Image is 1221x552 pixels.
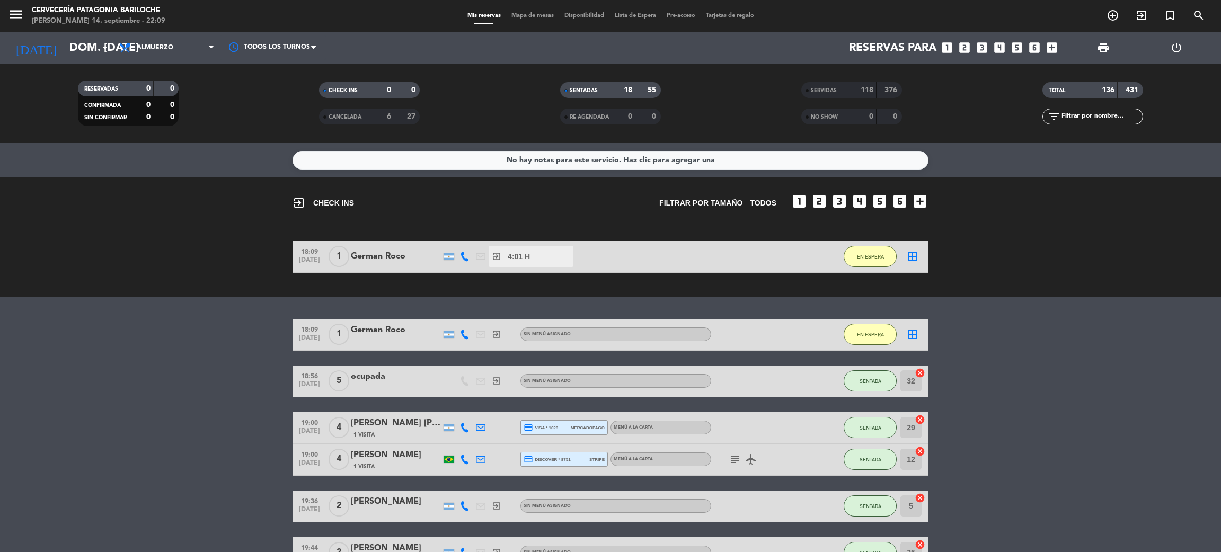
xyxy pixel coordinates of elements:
i: add_box [1045,41,1059,55]
i: looks_one [791,193,808,210]
input: Filtrar por nombre... [1060,111,1143,122]
span: [DATE] [296,459,323,471]
strong: 0 [170,101,176,109]
span: CONFIRMADA [84,103,121,108]
span: 18:09 [296,245,323,257]
i: looks_6 [891,193,908,210]
i: cancel [915,446,925,457]
i: exit_to_app [1135,9,1148,22]
strong: 0 [170,113,176,121]
span: NO SHOW [811,114,838,120]
span: 1 Visita [353,431,375,439]
span: SENTADA [860,378,881,384]
i: turned_in_not [1164,9,1176,22]
span: Sin menú asignado [524,504,571,508]
i: looks_3 [831,193,848,210]
span: 4 [329,449,349,470]
span: MENÚ A LA CARTA [614,425,653,430]
span: EN ESPERA [857,332,884,337]
i: exit_to_app [492,501,501,511]
strong: 0 [146,113,151,121]
strong: 6 [387,113,391,120]
span: Disponibilidad [559,13,609,19]
span: [DATE] [296,428,323,440]
span: Discover * 8751 [524,455,571,464]
i: power_settings_new [1170,41,1183,54]
i: exit_to_app [492,330,501,339]
span: MENÚ A LA CARTA [614,457,653,461]
i: add_box [912,193,928,210]
span: Sin menú asignado [524,332,571,336]
div: [PERSON_NAME] [351,448,441,462]
i: arrow_drop_down [99,41,111,54]
i: exit_to_app [492,376,501,386]
span: 19:00 [296,416,323,428]
i: looks_one [940,41,954,55]
strong: 0 [411,86,418,94]
i: filter_list [1048,110,1060,123]
strong: 118 [861,86,873,94]
span: [DATE] [296,381,323,393]
span: SENTADA [860,457,881,462]
div: LOG OUT [1140,32,1213,64]
i: border_all [906,250,919,263]
span: [DATE] [296,256,323,269]
span: 19:00 [296,448,323,460]
div: [PERSON_NAME] [351,495,441,509]
span: TOTAL [1049,88,1065,93]
i: [DATE] [8,36,64,59]
i: looks_6 [1028,41,1041,55]
span: CHECK INS [329,88,358,93]
span: 18:56 [296,369,323,381]
span: Mapa de mesas [506,13,559,19]
div: Cervecería Patagonia Bariloche [32,5,165,16]
span: SENTADA [860,425,881,431]
i: search [1192,9,1205,22]
span: SENTADAS [570,88,598,93]
strong: 18 [624,86,632,94]
i: looks_5 [871,193,888,210]
span: visa * 1628 [524,423,558,432]
span: 5 [329,370,349,391]
strong: 0 [146,101,151,109]
span: 1 Visita [353,462,375,471]
i: add_circle_outline [1107,9,1119,22]
strong: 0 [869,113,873,120]
span: Sin menú asignado [524,379,571,383]
span: 2 [329,495,349,517]
span: RESERVADAS [84,86,118,92]
span: EN ESPERA [857,254,884,260]
i: looks_4 [851,193,868,210]
i: exit_to_app [293,197,305,209]
strong: 376 [884,86,899,94]
i: looks_two [958,41,971,55]
i: airplanemode_active [745,453,757,466]
span: Mis reservas [462,13,506,19]
span: RE AGENDADA [570,114,609,120]
span: Reservas para [849,41,936,55]
strong: 55 [648,86,658,94]
span: SERVIDAS [811,88,837,93]
div: [PERSON_NAME] 14. septiembre - 22:09 [32,16,165,26]
span: [DATE] [296,506,323,518]
i: cancel [915,368,925,378]
i: exit_to_app [492,252,501,261]
div: German Roco [351,323,441,337]
i: credit_card [524,455,533,464]
span: CHECK INS [293,197,354,209]
strong: 0 [387,86,391,94]
i: menu [8,6,24,22]
span: CANCELADA [329,114,361,120]
i: looks_4 [993,41,1006,55]
i: cancel [915,414,925,425]
span: Almuerzo [137,44,173,51]
strong: 136 [1102,86,1114,94]
span: 18:09 [296,323,323,335]
span: 1 [329,246,349,267]
strong: 0 [170,85,176,92]
strong: 0 [146,85,151,92]
span: TODOS [750,197,776,209]
strong: 431 [1126,86,1140,94]
strong: 0 [628,113,632,120]
strong: 0 [652,113,658,120]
